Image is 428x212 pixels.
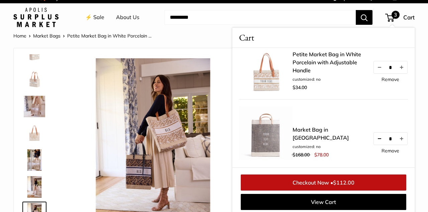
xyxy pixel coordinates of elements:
input: Search... [165,10,356,25]
a: Checkout Now •$112.00 [241,174,406,191]
input: Quantity [385,64,396,70]
span: Cart [403,14,415,21]
span: $112.00 [333,179,354,186]
a: Market Bags [33,33,61,39]
img: description_Make it yours with custom printed text. [239,39,293,92]
button: Decrease quantity by 1 [374,61,385,73]
input: Quantity [385,136,396,141]
img: description_Seal of authenticity printed on the backside of every bag. [24,123,45,144]
a: Remove [382,148,399,153]
img: Petite Market Bag in White Porcelain with Adjustable Handle [24,176,45,198]
li: customized: no [293,144,366,150]
span: $34.00 [293,84,307,90]
img: description_Make it yours with personalized text [239,106,293,160]
a: Petite Market Bag in White Porcelain with Adjustable Handle [22,68,46,92]
button: Decrease quantity by 1 [374,133,385,145]
a: About Us [116,12,139,22]
a: View Cart [241,194,406,210]
span: Petite Market Bag in White Porcelain ... [67,33,151,39]
a: Market Bag in [GEOGRAPHIC_DATA] [293,126,366,142]
button: Increase quantity by 1 [396,61,407,73]
li: customized: no [293,76,366,82]
a: Petite Market Bag in White Porcelain with Adjustable Handle [22,175,46,199]
a: description_Seal of authenticity printed on the backside of every bag. [22,121,46,145]
img: Apolis: Surplus Market [13,8,59,27]
img: Petite Market Bag in White Porcelain with Adjustable Handle [24,96,45,117]
button: Increase quantity by 1 [396,133,407,145]
span: $168.00 [293,152,310,158]
a: Remove [382,77,399,82]
span: $78.00 [314,152,329,158]
button: Search [356,10,372,25]
a: Petite Market Bag in White Porcelain with Adjustable Handle [22,94,46,119]
a: Petite Market Bag in White Porcelain with Adjustable Handle [22,148,46,172]
span: Cart [239,31,254,44]
a: Petite Market Bag in White Porcelain with Adjustable Handle [293,50,366,74]
a: 3 Cart [386,12,415,23]
img: Petite Market Bag in White Porcelain with Adjustable Handle [24,69,45,90]
a: ⚡️ Sale [85,12,104,22]
img: Petite Market Bag in White Porcelain with Adjustable Handle [24,149,45,171]
nav: Breadcrumb [13,31,151,40]
a: Home [13,33,26,39]
span: 3 [392,11,400,19]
